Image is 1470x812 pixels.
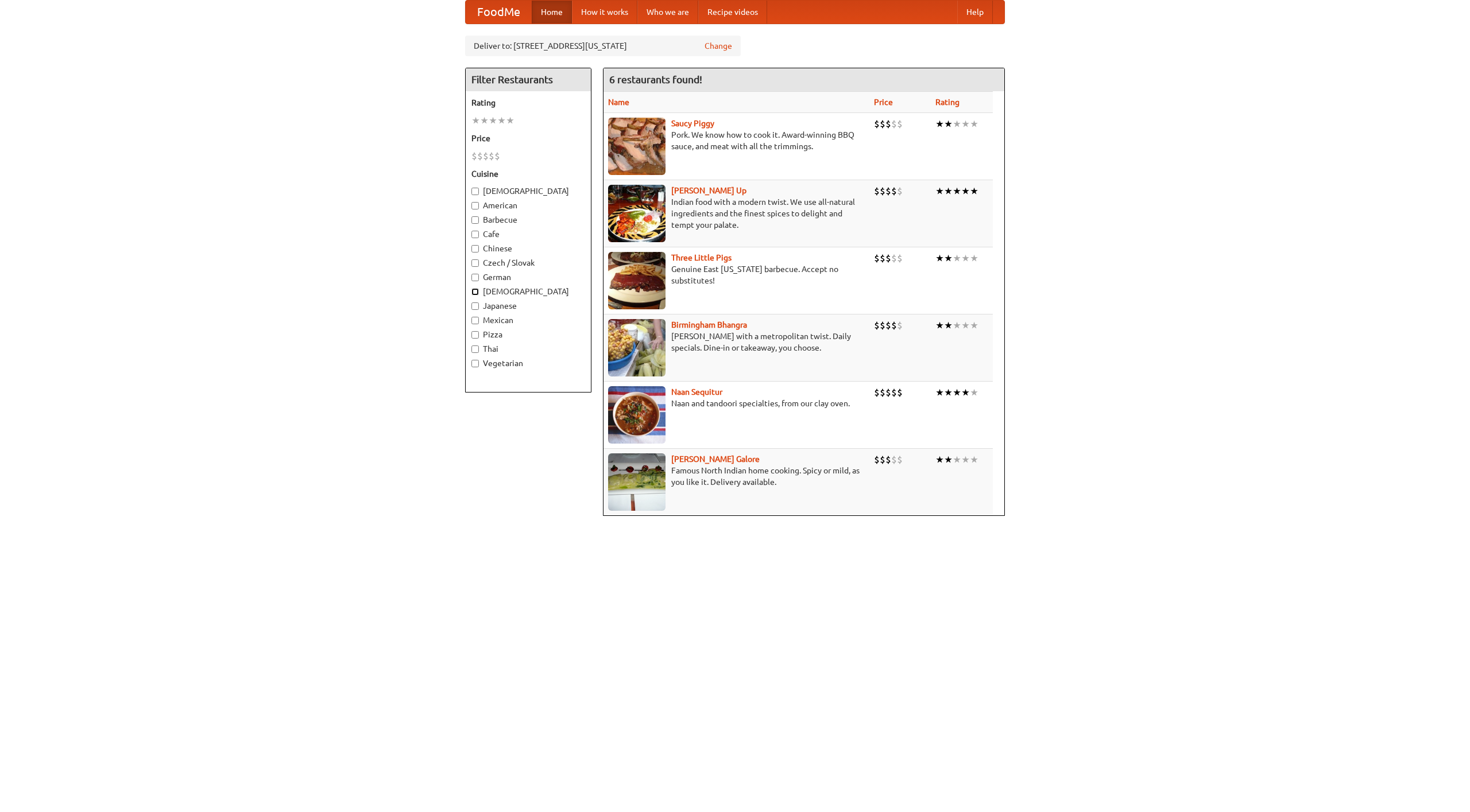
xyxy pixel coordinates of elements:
[935,252,944,265] li: ★
[608,453,666,511] img: currygalore.jpg
[608,118,666,175] img: saucy.jpg
[477,150,483,162] li: $
[471,302,479,310] input: Japanese
[935,98,960,107] a: Rating
[471,286,585,297] label: [DEMOGRAPHIC_DATA]
[961,453,970,466] li: ★
[897,252,903,265] li: $
[532,1,572,24] a: Home
[471,360,479,367] input: Vegetarian
[944,453,953,466] li: ★
[944,252,953,265] li: ★
[671,186,746,195] a: [PERSON_NAME] Up
[885,319,891,332] li: $
[471,243,585,254] label: Chinese
[880,386,885,399] li: $
[471,114,480,127] li: ★
[480,114,489,127] li: ★
[471,202,479,209] input: American
[885,386,891,399] li: $
[471,274,479,281] input: German
[608,185,666,242] img: curryup.jpg
[608,263,865,286] p: Genuine East [US_STATE] barbecue. Accept no substitutes!
[970,118,978,130] li: ★
[885,118,891,130] li: $
[944,386,953,399] li: ★
[897,453,903,466] li: $
[880,252,885,265] li: $
[471,288,479,296] input: [DEMOGRAPHIC_DATA]
[471,317,479,324] input: Mexican
[471,345,479,353] input: Thai
[935,386,944,399] li: ★
[874,386,880,399] li: $
[953,252,961,265] li: ★
[897,185,903,197] li: $
[671,454,760,464] a: [PERSON_NAME] Galore
[608,386,666,444] img: naansequitur.jpg
[471,358,585,369] label: Vegetarian
[489,114,497,127] li: ★
[891,252,897,265] li: $
[880,453,885,466] li: $
[671,119,714,128] a: Saucy Piggy
[953,185,961,197] li: ★
[671,320,747,329] a: Birmingham Bhangra
[698,1,767,24] a: Recipe videos
[953,118,961,130] li: ★
[935,319,944,332] li: ★
[489,150,494,162] li: $
[471,331,479,339] input: Pizza
[466,68,591,91] h4: Filter Restaurants
[671,387,722,397] a: Naan Sequitur
[608,331,865,353] p: [PERSON_NAME] with a metropolitan twist. Daily specials. Dine-in or takeaway, you choose.
[471,271,585,283] label: German
[608,465,865,488] p: Famous North Indian home cooking. Spicy or mild, as you like it. Delivery available.
[897,118,903,130] li: $
[874,98,893,107] a: Price
[944,185,953,197] li: ★
[953,319,961,332] li: ★
[471,168,585,180] h5: Cuisine
[874,185,880,197] li: $
[891,386,897,399] li: $
[944,319,953,332] li: ★
[497,114,506,127] li: ★
[471,188,479,195] input: [DEMOGRAPHIC_DATA]
[471,216,479,224] input: Barbecue
[970,386,978,399] li: ★
[471,343,585,355] label: Thai
[471,314,585,326] label: Mexican
[874,453,880,466] li: $
[471,245,479,252] input: Chinese
[891,319,897,332] li: $
[935,118,944,130] li: ★
[961,118,970,130] li: ★
[471,300,585,312] label: Japanese
[471,200,585,211] label: American
[970,252,978,265] li: ★
[572,1,637,24] a: How it works
[471,259,479,267] input: Czech / Slovak
[935,185,944,197] li: ★
[880,185,885,197] li: $
[891,453,897,466] li: $
[961,185,970,197] li: ★
[970,319,978,332] li: ★
[471,185,585,197] label: [DEMOGRAPHIC_DATA]
[891,118,897,130] li: $
[466,1,532,24] a: FoodMe
[953,386,961,399] li: ★
[671,253,732,262] a: Three Little Pigs
[471,150,477,162] li: $
[970,185,978,197] li: ★
[494,150,500,162] li: $
[874,252,880,265] li: $
[471,231,479,238] input: Cafe
[471,257,585,269] label: Czech / Slovak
